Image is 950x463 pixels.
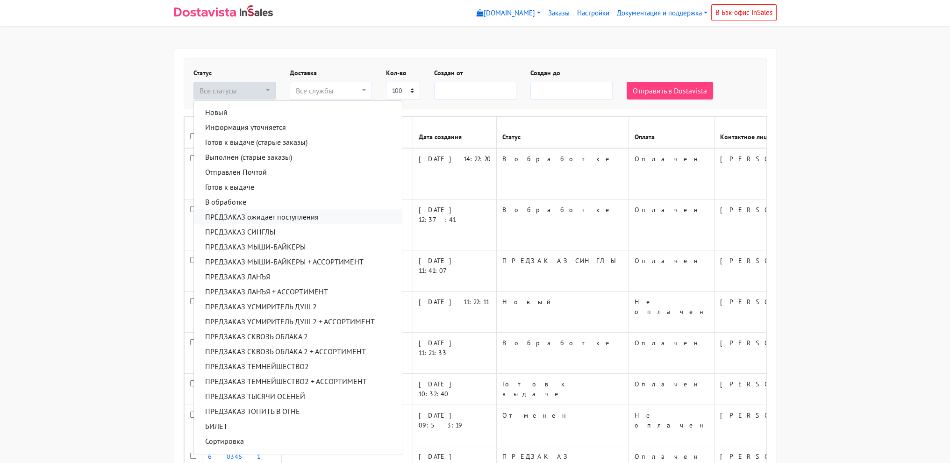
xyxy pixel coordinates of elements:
td: [DATE] 11:21:33 [413,333,496,374]
td: Не оплачен [629,405,714,446]
span: ПРЕДЗАКАЗ ТЕМНЕЙШЕСТВО2 [205,361,309,372]
span: ПРЕДЗАКАЗ МЫШИ-БАЙКЕРЫ + АССОРТИМЕНТ [205,256,364,267]
td: Оплачен [629,250,714,292]
td: Готов к выдаче [496,374,629,405]
a: Настройки [573,4,613,22]
a: [DOMAIN_NAME] [473,4,544,22]
label: Статус [193,68,212,78]
td: [DATE] 10:32:40 [413,374,496,405]
span: Заказ готовится к отправке [205,450,295,462]
td: [DATE] 14:22:20 [413,148,496,199]
td: Новый [496,292,629,333]
span: ПРЕДЗАКАЗ ТОПИТЬ В ОГНЕ [205,406,300,417]
span: ПРЕДЗАКАЗ ТЕМНЕЙШЕСТВО2 + АССОРТИМЕНТ [205,376,367,387]
td: [DATE] 12:37:41 [413,199,496,250]
span: Новый [205,107,228,118]
td: Оплачен [629,199,714,250]
td: Оплачен [629,148,714,199]
img: Dostavista - срочная курьерская служба доставки [174,7,236,17]
span: Сортировка [205,435,244,447]
label: Создан от [434,68,463,78]
td: В обработке [496,148,629,199]
a: 603461 [208,452,260,461]
td: В обработке [496,199,629,250]
span: ПРЕДЗАКАЗ СИНГЛЫ [205,226,275,237]
td: [PERSON_NAME] [714,292,836,333]
td: [PERSON_NAME] [714,374,836,405]
div: Все статусы [200,85,264,96]
span: ПРЕДЗАКАЗ ожидает поступления [205,211,319,222]
th: Статус [496,117,629,149]
td: Оплачен [629,333,714,374]
span: ПРЕДЗАКАЗ СКВОЗЬ ОБЛАКА 2 + АССОРТИМЕНТ [205,346,366,357]
button: Все статусы [193,82,276,100]
td: [PERSON_NAME] [714,405,836,446]
td: [DATE] 11:22:11 [413,292,496,333]
td: ПРЕДЗАКАЗ СИНГЛЫ [496,250,629,292]
span: Отправлен Почтой [205,166,267,178]
label: Создан до [530,68,560,78]
td: В обработке [496,333,629,374]
span: БИЛЕТ [205,420,228,432]
a: В Бэк-офис InSales [711,4,777,21]
span: ПРЕДЗАКАЗ ЛАНЪЯ [205,271,270,282]
span: ПРЕДЗАКАЗ МЫШИ-БАЙКЕРЫ [205,241,306,252]
td: [PERSON_NAME] [714,250,836,292]
td: Не оплачен [629,292,714,333]
a: Заказы [544,4,573,22]
td: [DATE] 09:53:19 [413,405,496,446]
span: Информация уточняется [205,121,286,133]
span: Готов к выдаче (старые заказы) [205,136,307,148]
span: Выполнен (старые заказы) [205,151,292,163]
label: Кол-во [386,68,407,78]
span: ПРЕДЗАКАЗ УСМИРИТЕЛЬ ДУШ 2 + АССОРТИМЕНТ [205,316,375,327]
th: Оплата [629,117,714,149]
td: [PERSON_NAME] [714,148,836,199]
td: [PERSON_NAME] [714,333,836,374]
span: Готов к выдаче [205,181,254,192]
img: InSales [240,5,273,16]
span: ПРЕДЗАКАЗ ЛАНЪЯ + АССОРТИМЕНТ [205,286,328,297]
span: ПРЕДЗАКАЗ УСМИРИТЕЛЬ ДУШ 2 [205,301,317,312]
button: Отправить в Dostavista [627,82,713,100]
span: ПРЕДЗАКАЗ СКВОЗЬ ОБЛАКА 2 [205,331,308,342]
th: Контактное лицо [714,117,836,149]
td: Оплачен [629,374,714,405]
span: ПРЕДЗАКАЗ ТЫСЯЧИ ОСЕНЕЙ [205,391,305,402]
div: Все службы [296,85,360,96]
th: Дата создания [413,117,496,149]
td: Отменен [496,405,629,446]
button: Все службы [290,82,372,100]
span: В обработке [205,196,246,207]
td: [DATE] 11:41:07 [413,250,496,292]
label: Доставка [290,68,317,78]
a: Документация и поддержка [613,4,711,22]
td: [PERSON_NAME] [714,199,836,250]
